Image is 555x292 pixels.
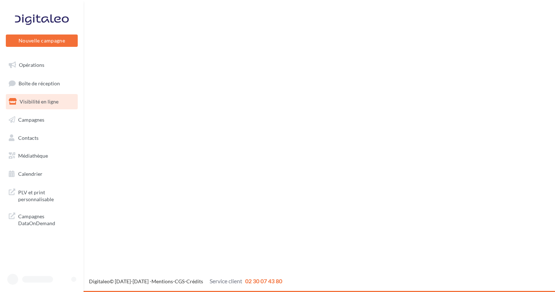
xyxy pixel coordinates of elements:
a: PLV et print personnalisable [4,184,79,206]
span: Opérations [19,62,44,68]
a: Crédits [186,278,203,284]
span: Calendrier [18,171,42,177]
button: Nouvelle campagne [6,35,78,47]
span: Campagnes [18,117,44,123]
span: © [DATE]-[DATE] - - - [89,278,282,284]
a: Campagnes DataOnDemand [4,208,79,230]
a: Médiathèque [4,148,79,163]
a: Mentions [151,278,173,284]
a: Contacts [4,130,79,146]
span: Visibilité en ligne [20,98,58,105]
a: CGS [175,278,185,284]
a: Calendrier [4,166,79,182]
span: Boîte de réception [19,80,60,86]
span: PLV et print personnalisable [18,187,75,203]
span: 02 30 07 43 80 [245,277,282,284]
a: Visibilité en ligne [4,94,79,109]
span: Service client [210,277,242,284]
a: Digitaleo [89,278,110,284]
a: Campagnes [4,112,79,127]
a: Opérations [4,57,79,73]
span: Contacts [18,134,39,141]
a: Boîte de réception [4,76,79,91]
span: Médiathèque [18,153,48,159]
span: Campagnes DataOnDemand [18,211,75,227]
